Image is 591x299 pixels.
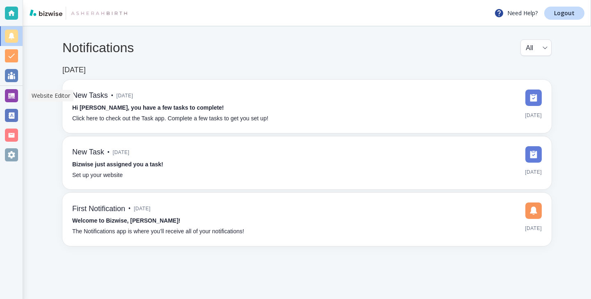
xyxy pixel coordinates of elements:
h4: Notifications [62,40,134,55]
span: [DATE] [525,109,542,122]
strong: Hi [PERSON_NAME], you have a few tasks to complete! [72,104,224,111]
span: [DATE] [117,90,133,102]
h6: New Tasks [72,91,108,100]
a: New Tasks•[DATE]Hi [PERSON_NAME], you have a few tasks to complete!Click here to check out the Ta... [62,80,552,133]
div: All [526,40,546,55]
img: DashboardSidebarNotification.svg [525,202,542,219]
img: DashboardSidebarTasks.svg [525,90,542,106]
img: Asherah Birth [69,7,130,20]
img: bizwise [30,9,62,16]
span: [DATE] [113,146,130,159]
strong: Bizwise just assigned you a task! [72,161,163,168]
p: Set up your website [72,171,123,180]
a: New Task•[DATE]Bizwise just assigned you a task!Set up your website[DATE] [62,136,552,190]
p: • [108,148,110,157]
span: [DATE] [525,222,542,235]
a: Logout [544,7,584,20]
p: Website Editor [32,92,70,100]
p: Click here to check out the Task app. Complete a few tasks to get you set up! [72,114,268,123]
h6: First Notification [72,205,125,214]
a: First Notification•[DATE]Welcome to Bizwise, [PERSON_NAME]!The Notifications app is where you’ll ... [62,193,552,246]
img: DashboardSidebarTasks.svg [525,146,542,163]
strong: Welcome to Bizwise, [PERSON_NAME]! [72,217,180,224]
p: Need Help? [494,8,538,18]
h6: [DATE] [62,66,86,75]
h6: New Task [72,148,104,157]
p: • [128,204,131,213]
p: The Notifications app is where you’ll receive all of your notifications! [72,227,244,236]
p: Logout [554,10,575,16]
span: [DATE] [134,202,151,215]
span: [DATE] [525,166,542,178]
p: • [111,91,113,100]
